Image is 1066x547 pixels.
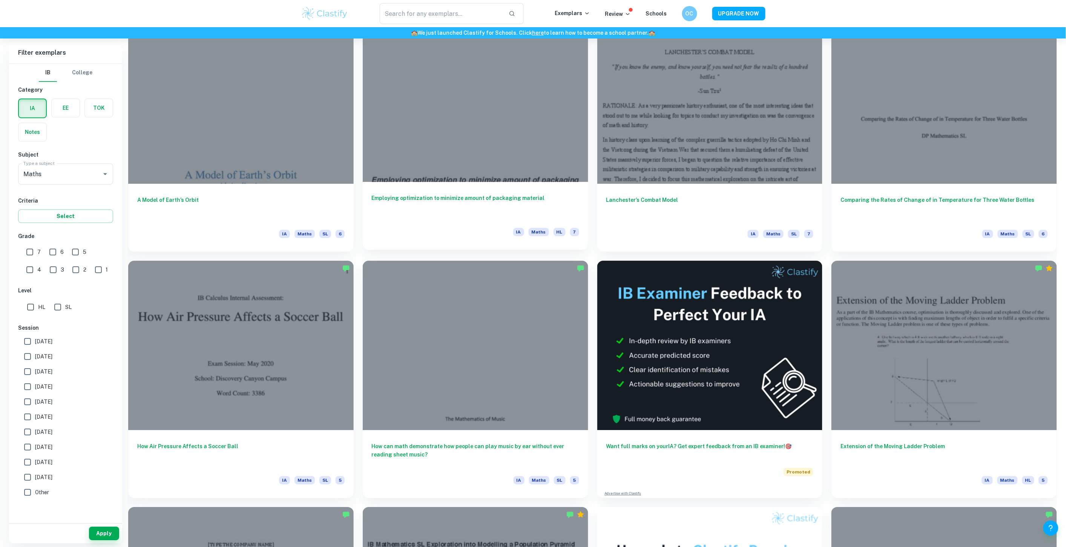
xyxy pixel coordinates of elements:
span: 6 [60,248,64,256]
span: 6 [336,230,345,238]
h6: How Air Pressure Affects a Soccer Ball [137,442,345,467]
span: Maths [529,228,549,236]
span: IA [982,230,993,238]
button: OC [682,6,697,21]
span: 3 [61,266,64,274]
a: Want full marks on yourIA? Get expert feedback from an IB examiner!PromotedAdvertise with Clastify [597,261,823,498]
a: Lanchester’s Combat ModelIAMathsSL7 [597,15,823,252]
h6: Employing optimization to minimize amount of packaging material [372,194,579,219]
button: UPGRADE NOW [712,7,765,20]
a: Comparing the Rates of Change of in Temperature for Three Water BottlesIAMathsSL6 [831,15,1057,252]
h6: Subject [18,151,113,159]
button: EE [52,99,80,117]
h6: Filter exemplars [9,42,122,63]
span: IA [513,228,524,236]
button: Notes [18,123,46,141]
span: [DATE] [35,352,52,361]
span: IA [279,230,290,238]
span: Maths [998,230,1018,238]
img: Marked [342,511,350,518]
span: IA [748,230,759,238]
label: Type a subject [23,160,55,166]
span: 5 [570,476,579,484]
a: A Model of Earth’s OrbitIAMathsSL6 [128,15,354,252]
h6: Grade [18,232,113,240]
span: [DATE] [35,383,52,391]
img: Marked [566,511,574,518]
h6: Criteria [18,197,113,205]
span: 🎯 [785,443,792,449]
span: HL [1022,476,1034,484]
span: [DATE] [35,428,52,436]
button: Help and Feedback [1043,521,1058,536]
span: 5 [83,248,86,256]
span: SL [65,303,72,311]
span: Other [35,488,49,496]
span: SL [788,230,800,238]
a: Schools [646,11,667,17]
span: [DATE] [35,458,52,466]
h6: We just launched Clastify for Schools. Click to learn how to become a school partner. [2,29,1064,37]
span: [DATE] [35,473,52,481]
button: IA [19,99,46,117]
h6: Lanchester’s Combat Model [606,196,814,221]
span: SL [319,230,331,238]
button: College [72,64,92,82]
span: Maths [763,230,784,238]
span: 7 [37,248,41,256]
button: Open [100,169,110,179]
span: Maths [529,476,549,484]
span: 🏫 [649,30,655,36]
img: Marked [1046,511,1053,518]
a: here [532,30,544,36]
p: Review [605,10,631,18]
span: HL [554,228,566,236]
span: 🏫 [411,30,417,36]
div: Filter type choice [39,64,92,82]
span: SL [554,476,566,484]
span: 6 [1039,230,1048,238]
span: [DATE] [35,337,52,346]
h6: Level [18,286,113,295]
h6: Category [18,86,113,94]
button: Apply [89,527,119,540]
span: SL [1023,230,1034,238]
a: Employing optimization to minimize amount of packaging materialIAMathsHL7 [363,15,588,252]
h6: Comparing the Rates of Change of in Temperature for Three Water Bottles [841,196,1048,221]
span: 5 [1039,476,1048,484]
h6: A Model of Earth’s Orbit [137,196,345,221]
span: Maths [294,230,315,238]
span: [DATE] [35,413,52,421]
h6: Session [18,324,113,332]
img: Clastify logo [301,6,349,21]
button: IB [39,64,57,82]
a: How can math demonstrate how people can play music by ear without ever reading sheet music?IAMath... [363,261,588,498]
span: Promoted [784,468,813,476]
h6: Extension of the Moving Ladder Problem [841,442,1048,467]
button: TOK [85,99,113,117]
span: Maths [997,476,1018,484]
span: [DATE] [35,398,52,406]
span: IA [514,476,525,484]
img: Marked [577,264,584,272]
img: Marked [342,264,350,272]
div: Premium [1046,264,1053,272]
img: Thumbnail [597,261,823,430]
p: Exemplars [555,9,590,17]
span: HL [38,303,45,311]
span: [DATE] [35,367,52,376]
span: 7 [804,230,813,238]
a: How Air Pressure Affects a Soccer BallIAMathsSL5 [128,261,354,498]
span: SL [319,476,331,484]
img: Marked [1035,264,1043,272]
span: 4 [37,266,41,274]
span: 5 [336,476,345,484]
h6: Want full marks on your IA ? Get expert feedback from an IB examiner! [606,442,814,459]
h6: OC [685,9,694,18]
span: IA [982,476,993,484]
span: [DATE] [35,443,52,451]
button: Select [18,209,113,223]
h6: How can math demonstrate how people can play music by ear without ever reading sheet music? [372,442,579,467]
span: Maths [294,476,315,484]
